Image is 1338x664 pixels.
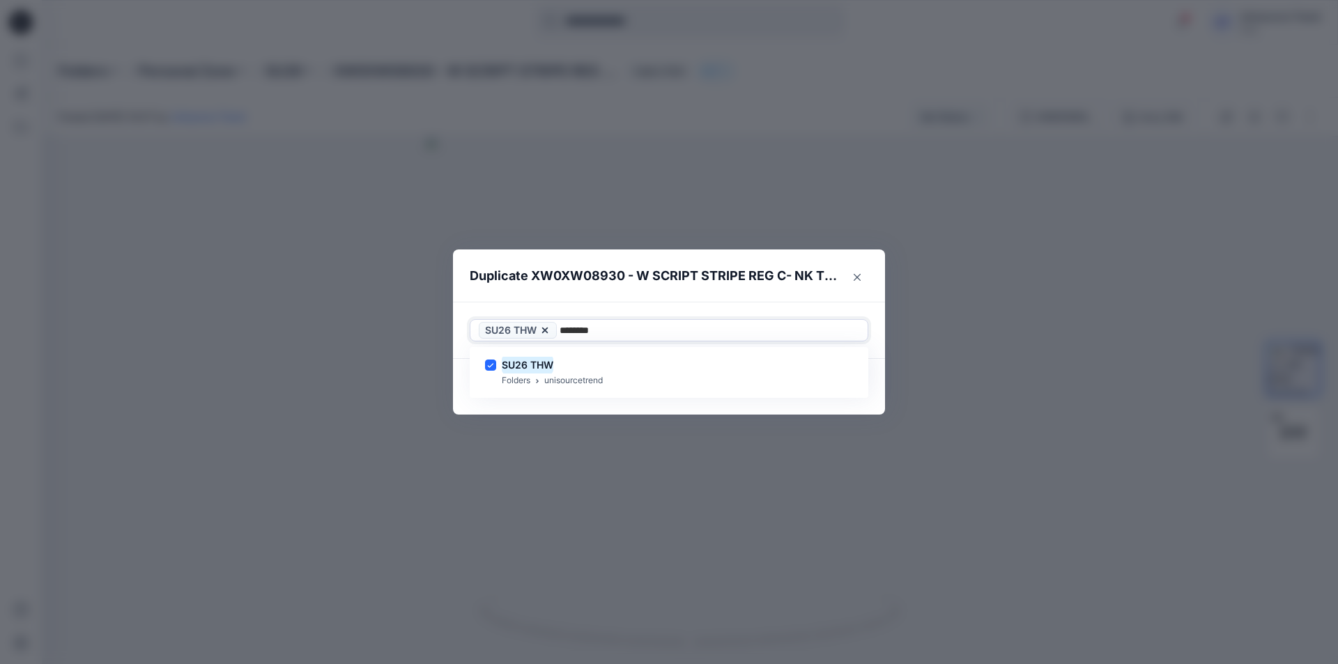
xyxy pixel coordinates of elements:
p: Duplicate XW0XW08930 - W SCRIPT STRIPE REG C- NK TEE_proto v02 [470,266,840,286]
p: unisourcetrend [544,373,603,388]
p: Folders [502,373,530,388]
span: SU26 THW [485,322,537,339]
mark: SU26 THW [502,355,553,374]
button: Close [846,266,868,288]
